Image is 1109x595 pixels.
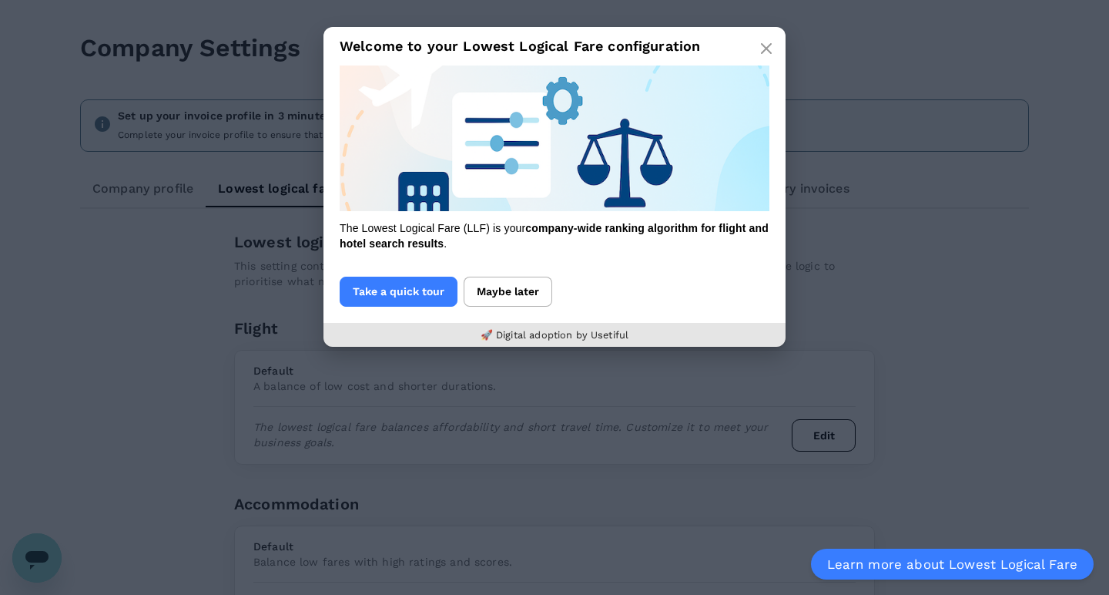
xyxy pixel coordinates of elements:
[464,277,552,307] button: Maybe later
[481,329,629,341] a: 🚀 Digital adoption by Usetiful
[323,27,786,66] h3: Welcome to your Lowest Logical Fare configuration
[811,549,1094,580] a: Learn more about Lowest Logical Fare
[340,277,457,307] button: Take a quick tour
[444,237,447,250] span: .
[340,222,769,250] span: company-wide ranking algorithm for flight and hotel search results
[340,222,525,234] span: The Lowest Logical Fare (LLF) is your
